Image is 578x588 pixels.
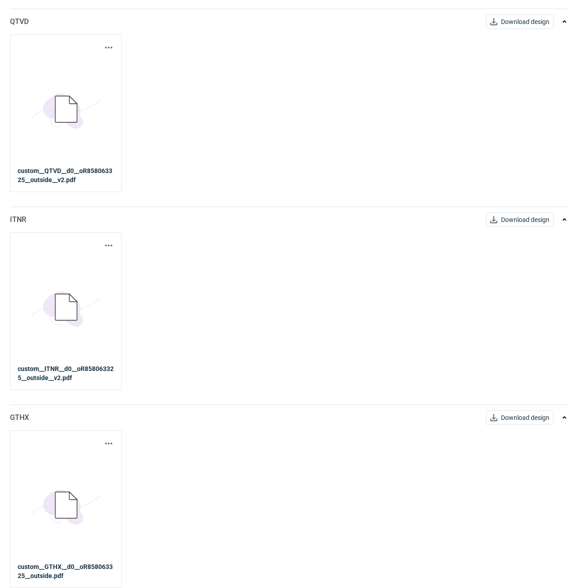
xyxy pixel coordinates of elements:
button: Download design [486,212,554,227]
span: Download design [501,217,549,223]
button: Actions [103,438,114,449]
strong: custom__ITNR__d0__oR858063325__outside__v2.pdf [18,365,114,381]
strong: custom__QTVD__d0__oR858063325__outside__v2.pdf [18,167,112,183]
p: ITNR [10,214,26,225]
a: custom__ITNR__d0__oR858063325__outside__v2.pdf [18,364,114,382]
a: custom__GTHX__d0__oR858063325__outside.pdf [18,562,114,580]
span: Download design [501,19,549,25]
strong: custom__GTHX__d0__oR858063325__outside.pdf [18,563,113,579]
button: Actions [103,42,114,53]
p: QTVD [10,16,29,27]
span: Download design [501,414,549,421]
button: Actions [103,240,114,251]
button: Download design [486,410,554,425]
a: custom__QTVD__d0__oR858063325__outside__v2.pdf [18,166,114,184]
p: GTHX [10,412,29,423]
button: Download design [486,14,554,29]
